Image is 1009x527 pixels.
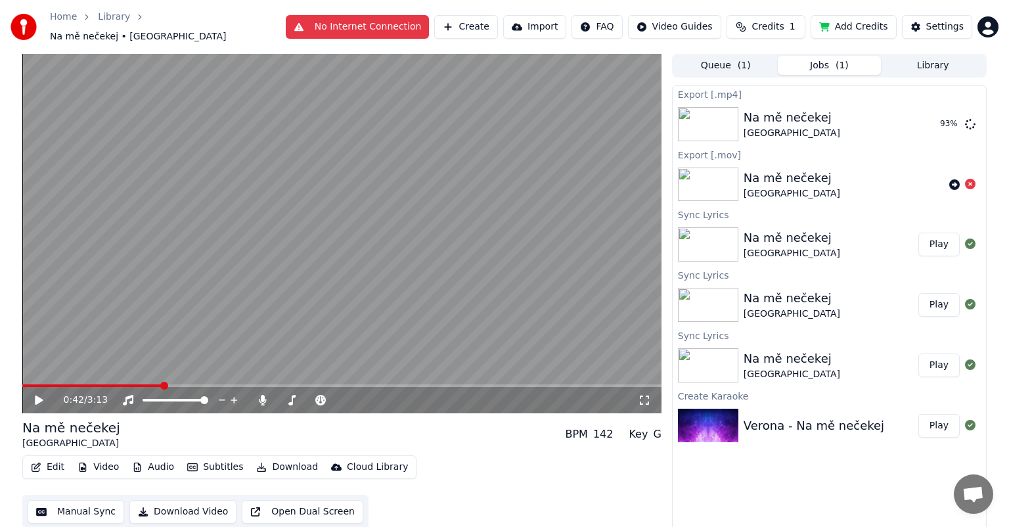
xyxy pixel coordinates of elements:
button: Create [434,15,498,39]
span: ( 1 ) [738,59,751,72]
button: Video [72,458,124,476]
button: Jobs [778,56,882,75]
div: 93 % [940,119,960,129]
div: / [64,394,95,407]
div: Na mě nečekej [22,419,120,437]
button: Play [918,414,960,438]
div: Settings [926,20,964,34]
button: Play [918,233,960,256]
button: Settings [902,15,972,39]
button: Play [918,354,960,377]
button: No Internet Connection [286,15,430,39]
button: Play [918,293,960,317]
div: [GEOGRAPHIC_DATA] [744,308,840,321]
button: Open Dual Screen [242,500,363,524]
div: Export [.mov] [673,147,986,162]
div: Na mě nečekej [744,169,840,187]
span: 1 [790,20,796,34]
button: Video Guides [628,15,721,39]
button: Edit [26,458,70,476]
button: Import [503,15,566,39]
div: Na mě nečekej [744,229,840,247]
span: ( 1 ) [836,59,849,72]
nav: breadcrumb [50,11,286,43]
div: Key [629,426,648,442]
div: Export [.mp4] [673,86,986,102]
div: Sync Lyrics [673,206,986,222]
div: Verona - Na mě nečekej [744,417,884,435]
div: Create Karaoke [673,388,986,403]
div: 142 [593,426,614,442]
button: Manual Sync [28,500,124,524]
button: Queue [674,56,778,75]
button: Download Video [129,500,236,524]
div: Cloud Library [347,461,408,474]
span: 0:42 [64,394,84,407]
img: youka [11,14,37,40]
button: Download [251,458,323,476]
span: 3:13 [87,394,108,407]
div: Na mě nečekej [744,108,840,127]
button: Library [881,56,985,75]
span: Na mě nečekej • [GEOGRAPHIC_DATA] [50,30,226,43]
div: BPM [565,426,587,442]
button: Credits1 [727,15,805,39]
div: Sync Lyrics [673,327,986,343]
div: Na mě nečekej [744,350,840,368]
button: FAQ [572,15,622,39]
div: [GEOGRAPHIC_DATA] [744,368,840,381]
div: Sync Lyrics [673,267,986,283]
div: G [653,426,661,442]
button: Add Credits [811,15,897,39]
a: Home [50,11,77,24]
div: [GEOGRAPHIC_DATA] [744,127,840,140]
span: Credits [751,20,784,34]
div: Otevřený chat [954,474,993,514]
div: [GEOGRAPHIC_DATA] [744,247,840,260]
a: Library [98,11,130,24]
div: Na mě nečekej [744,289,840,308]
button: Subtitles [182,458,248,476]
button: Audio [127,458,179,476]
div: [GEOGRAPHIC_DATA] [22,437,120,450]
div: [GEOGRAPHIC_DATA] [744,187,840,200]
